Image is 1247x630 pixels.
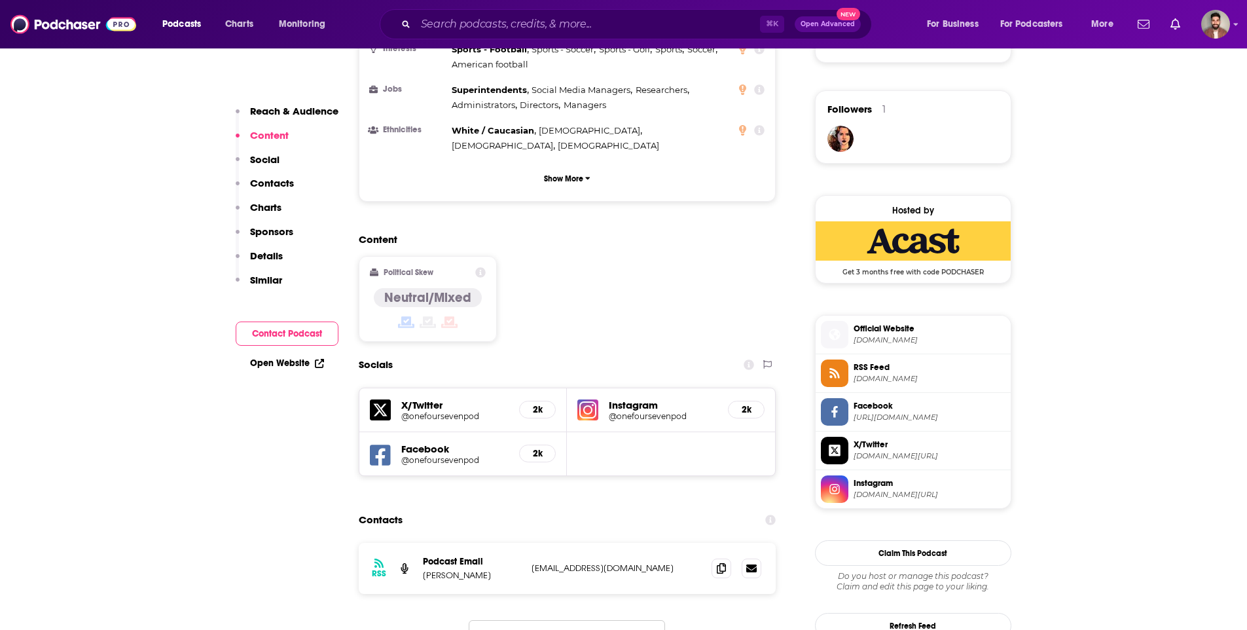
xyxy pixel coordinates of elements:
a: Facebook[URL][DOMAIN_NAME] [821,398,1005,426]
span: , [452,83,529,98]
a: Charts [217,14,261,35]
span: Sports - Football [452,44,527,54]
span: Sports - Soccer [532,44,594,54]
a: @onefoursevenpod [401,411,509,421]
span: Superintendents [452,84,527,95]
img: User Profile [1201,10,1230,39]
h5: 2k [530,404,545,415]
h5: Instagram [609,399,717,411]
span: For Business [927,15,979,33]
h2: Contacts [359,508,403,532]
a: Instagram[DOMAIN_NAME][URL] [821,475,1005,503]
span: , [599,42,652,57]
span: , [452,123,536,138]
h5: Facebook [401,443,509,455]
span: Sports [655,44,682,54]
span: https://www.facebook.com/onefoursevenpod [854,413,1005,422]
h5: 2k [739,404,753,415]
span: Podcasts [162,15,201,33]
img: Rivs [827,126,854,152]
span: , [452,98,517,113]
p: Show More [544,174,583,183]
span: Get 3 months free with code PODCHASER [816,261,1011,276]
div: 1 [882,103,886,115]
span: Managers [564,100,606,110]
span: American football [452,59,528,69]
div: Claim and edit this page to your liking. [815,571,1011,592]
p: Content [250,129,289,141]
span: Facebook [854,400,1005,412]
button: Details [236,250,283,274]
span: More [1091,15,1113,33]
span: [DEMOGRAPHIC_DATA] [558,140,659,151]
a: @onefoursevenpod [401,455,509,465]
span: , [539,123,642,138]
span: For Podcasters [1000,15,1063,33]
span: instagram.com/onefoursevenpod [854,490,1005,500]
span: Soccer [687,44,715,54]
span: , [655,42,684,57]
span: Social Media Managers [532,84,630,95]
button: Show profile menu [1201,10,1230,39]
span: twitter.com/onefoursevenpod [854,451,1005,461]
span: feeds.acast.com [854,374,1005,384]
button: Contact Podcast [236,322,338,346]
button: Charts [236,201,281,225]
a: Acast Deal: Get 3 months free with code PODCHASER [816,221,1011,275]
p: Similar [250,274,282,286]
span: , [687,42,717,57]
p: Social [250,153,280,166]
span: Open Advanced [801,21,855,28]
button: open menu [1082,14,1130,35]
button: Content [236,129,289,153]
button: open menu [918,14,995,35]
p: Podcast Email [423,556,521,567]
span: Researchers [636,84,687,95]
p: [EMAIL_ADDRESS][DOMAIN_NAME] [532,563,702,574]
span: New [837,8,860,20]
span: Charts [225,15,253,33]
p: Sponsors [250,225,293,238]
a: RSS Feed[DOMAIN_NAME] [821,360,1005,387]
span: [DEMOGRAPHIC_DATA] [539,125,640,136]
p: [PERSON_NAME] [423,570,521,581]
span: [DEMOGRAPHIC_DATA] [452,140,553,151]
button: open menu [992,14,1082,35]
a: Official Website[DOMAIN_NAME] [821,321,1005,348]
span: X/Twitter [854,439,1005,451]
a: Show notifications dropdown [1132,13,1155,35]
button: Open AdvancedNew [795,16,861,32]
span: Administrators [452,100,515,110]
span: Monitoring [279,15,325,33]
span: , [452,42,529,57]
button: Show More [370,166,765,191]
span: shows.acast.com [854,335,1005,345]
span: Official Website [854,323,1005,335]
a: @onefoursevenpod [609,411,717,421]
p: Reach & Audience [250,105,338,117]
span: , [636,83,689,98]
span: Logged in as calmonaghan [1201,10,1230,39]
span: Directors [520,100,558,110]
button: Claim This Podcast [815,540,1011,566]
span: , [452,138,555,153]
button: Social [236,153,280,177]
p: Contacts [250,177,294,189]
span: , [520,98,560,113]
p: Details [250,250,283,262]
button: Sponsors [236,225,293,250]
h3: Jobs [370,85,446,94]
span: Do you host or manage this podcast? [815,571,1011,582]
button: open menu [270,14,342,35]
span: Sports - Golf [599,44,650,54]
div: Hosted by [816,205,1011,216]
p: Charts [250,201,281,213]
span: ⌘ K [760,16,784,33]
img: Podchaser - Follow, Share and Rate Podcasts [10,12,136,37]
img: Acast Deal: Get 3 months free with code PODCHASER [816,221,1011,261]
h3: RSS [372,568,386,579]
